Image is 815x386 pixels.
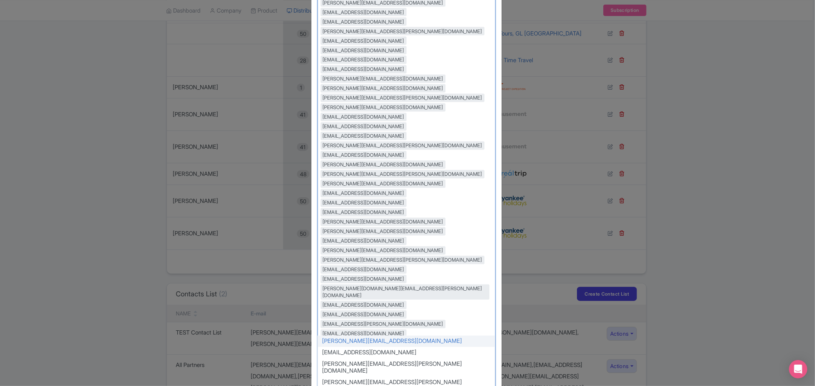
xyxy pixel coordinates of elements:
div: [EMAIL_ADDRESS][DOMAIN_NAME] [321,275,407,283]
div: [PERSON_NAME][EMAIL_ADDRESS][DOMAIN_NAME] [321,180,446,188]
div: [PERSON_NAME][EMAIL_ADDRESS][DOMAIN_NAME] [321,75,446,83]
div: [PERSON_NAME][EMAIL_ADDRESS][DOMAIN_NAME] [318,336,495,347]
div: [PERSON_NAME][EMAIL_ADDRESS][PERSON_NAME][DOMAIN_NAME] [321,94,484,102]
div: [EMAIL_ADDRESS][DOMAIN_NAME] [321,301,407,309]
div: [EMAIL_ADDRESS][DOMAIN_NAME] [321,151,407,159]
div: [EMAIL_ADDRESS][DOMAIN_NAME] [321,199,407,207]
div: [PERSON_NAME][EMAIL_ADDRESS][DOMAIN_NAME] [321,246,446,255]
div: [EMAIL_ADDRESS][DOMAIN_NAME] [321,122,407,131]
div: [PERSON_NAME][EMAIL_ADDRESS][DOMAIN_NAME] [321,84,446,93]
div: [PERSON_NAME][EMAIL_ADDRESS][PERSON_NAME][DOMAIN_NAME] [321,256,484,264]
div: [PERSON_NAME][EMAIL_ADDRESS][DOMAIN_NAME] [321,218,446,226]
div: [EMAIL_ADDRESS][DOMAIN_NAME] [321,18,407,26]
div: [EMAIL_ADDRESS][DOMAIN_NAME] [321,37,407,45]
div: Open Intercom Messenger [789,360,807,378]
div: [PERSON_NAME][DOMAIN_NAME][EMAIL_ADDRESS][PERSON_NAME][DOMAIN_NAME] [321,285,489,300]
div: [EMAIL_ADDRESS][DOMAIN_NAME] [321,237,407,245]
div: [EMAIL_ADDRESS][DOMAIN_NAME] [321,113,407,121]
div: [EMAIL_ADDRESS][DOMAIN_NAME] [321,8,407,16]
div: [EMAIL_ADDRESS][DOMAIN_NAME] [318,347,495,359]
div: [PERSON_NAME][EMAIL_ADDRESS][PERSON_NAME][DOMAIN_NAME] [321,27,484,35]
div: [PERSON_NAME][EMAIL_ADDRESS][PERSON_NAME][DOMAIN_NAME] [321,142,484,150]
div: [EMAIL_ADDRESS][DOMAIN_NAME] [321,310,407,319]
div: [EMAIL_ADDRESS][DOMAIN_NAME] [321,330,407,338]
div: [PERSON_NAME][EMAIL_ADDRESS][DOMAIN_NAME] [321,103,446,112]
div: [PERSON_NAME][EMAIL_ADDRESS][PERSON_NAME][DOMAIN_NAME] [318,359,495,377]
div: [PERSON_NAME][EMAIL_ADDRESS][PERSON_NAME][DOMAIN_NAME] [321,170,484,179]
div: [EMAIL_ADDRESS][DOMAIN_NAME] [321,189,407,198]
div: [EMAIL_ADDRESS][DOMAIN_NAME] [321,56,407,64]
div: [EMAIL_ADDRESS][DOMAIN_NAME] [321,265,407,274]
div: [EMAIL_ADDRESS][DOMAIN_NAME] [321,132,407,140]
div: [EMAIL_ADDRESS][PERSON_NAME][DOMAIN_NAME] [321,320,446,328]
div: [EMAIL_ADDRESS][DOMAIN_NAME] [321,65,407,74]
div: [PERSON_NAME][EMAIL_ADDRESS][DOMAIN_NAME] [321,227,446,236]
div: [EMAIL_ADDRESS][DOMAIN_NAME] [321,46,407,55]
div: [PERSON_NAME][EMAIL_ADDRESS][DOMAIN_NAME] [321,161,446,169]
div: [EMAIL_ADDRESS][DOMAIN_NAME] [321,208,407,217]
